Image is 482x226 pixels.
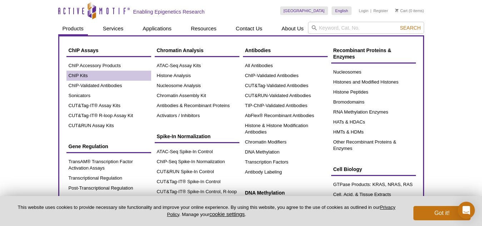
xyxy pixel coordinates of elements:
[333,166,362,172] span: Cell Biology
[331,77,416,87] a: Histones and Modified Histones
[243,167,328,177] a: Antibody Labeling
[209,211,245,217] button: cookie settings
[155,130,239,143] a: Spike-In Normalization
[331,97,416,107] a: Bromodomains
[400,25,421,31] span: Search
[155,167,239,177] a: CUT&RUN Spike-In Control
[395,6,424,15] li: (0 items)
[398,25,423,31] button: Search
[243,101,328,111] a: TIP-ChIP-Validated Antibodies
[66,193,151,203] a: Co-IP Kits
[66,61,151,71] a: ChIP Accessory Products
[331,107,416,117] a: RNA Methylation Enzymes
[371,6,372,15] li: |
[155,71,239,81] a: Histone Analysis
[243,44,328,57] a: Antibodies
[331,137,416,154] a: Other Recombinant Proteins & Enzymes
[331,44,416,64] a: Recombinant Proteins & Enzymes
[333,47,392,60] span: Recombinant Proteins & Enzymes
[331,87,416,97] a: Histone Peptides
[331,162,416,176] a: Cell Biology
[245,47,271,53] span: Antibodies
[373,8,388,13] a: Register
[11,204,402,218] p: This website uses cookies to provide necessary site functionality and improve your online experie...
[155,44,239,57] a: Chromatin Analysis
[157,47,204,53] span: Chromatin Analysis
[332,6,352,15] a: English
[58,22,88,35] a: Products
[187,22,221,35] a: Resources
[243,81,328,91] a: CUT&Tag-Validated Antibodies
[155,187,239,197] a: CUT&Tag-IT® Spike-In Control, R-loop
[167,205,395,217] a: Privacy Policy
[66,157,151,173] a: TransAM® Transcription Factor Activation Assays
[413,206,471,220] button: Got it!
[331,180,416,190] a: GTPase Products: KRAS, NRAS, RAS
[331,127,416,137] a: HMTs & HDMs
[99,22,128,35] a: Services
[243,71,328,81] a: ChIP-Validated Antibodies
[243,121,328,137] a: Histone & Histone Modification Antibodies
[66,173,151,183] a: Transcriptional Regulation
[155,91,239,101] a: Chromatin Assembly Kit
[66,81,151,91] a: ChIP-Validated Antibodies
[155,147,239,157] a: ATAC-Seq Spike-In Control
[277,22,308,35] a: About Us
[243,137,328,147] a: Chromatin Modifiers
[69,47,99,53] span: ChIP Assays
[232,22,267,35] a: Contact Us
[243,61,328,71] a: All Antibodies
[243,186,328,200] a: DNA Methylation
[280,6,328,15] a: [GEOGRAPHIC_DATA]
[157,134,211,139] span: Spike-In Normalization
[155,177,239,187] a: CUT&Tag-IT® Spike-In Control
[331,117,416,127] a: HATs & HDACs
[66,44,151,57] a: ChIP Assays
[66,101,151,111] a: CUT&Tag-IT® Assay Kits
[395,8,408,13] a: Cart
[66,140,151,153] a: Gene Regulation
[155,101,239,111] a: Antibodies & Recombinant Proteins
[66,121,151,131] a: CUT&RUN Assay Kits
[308,22,424,34] input: Keyword, Cat. No.
[69,144,108,149] span: Gene Regulation
[66,183,151,193] a: Post-Transcriptional Regulation
[155,61,239,71] a: ATAC-Seq Assay Kits
[331,190,416,200] a: Cell, Acid, & Tissue Extracts
[245,190,285,196] span: DNA Methylation
[155,81,239,91] a: Nucleosome Analysis
[331,67,416,77] a: Nucleosomes
[66,91,151,101] a: Sonicators
[243,157,328,167] a: Transcription Factors
[395,9,398,12] img: Your Cart
[458,202,475,219] div: Open Intercom Messenger
[155,157,239,167] a: ChIP-Seq Spike-In Normalization
[133,9,205,15] h2: Enabling Epigenetics Research
[66,71,151,81] a: ChIP Kits
[66,111,151,121] a: CUT&Tag-IT® R-loop Assay Kit
[243,91,328,101] a: CUT&RUN-Validated Antibodies
[243,147,328,157] a: DNA Methylation
[138,22,176,35] a: Applications
[359,8,368,13] a: Login
[243,111,328,121] a: AbFlex® Recombinant Antibodies
[155,111,239,121] a: Activators / Inhibitors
